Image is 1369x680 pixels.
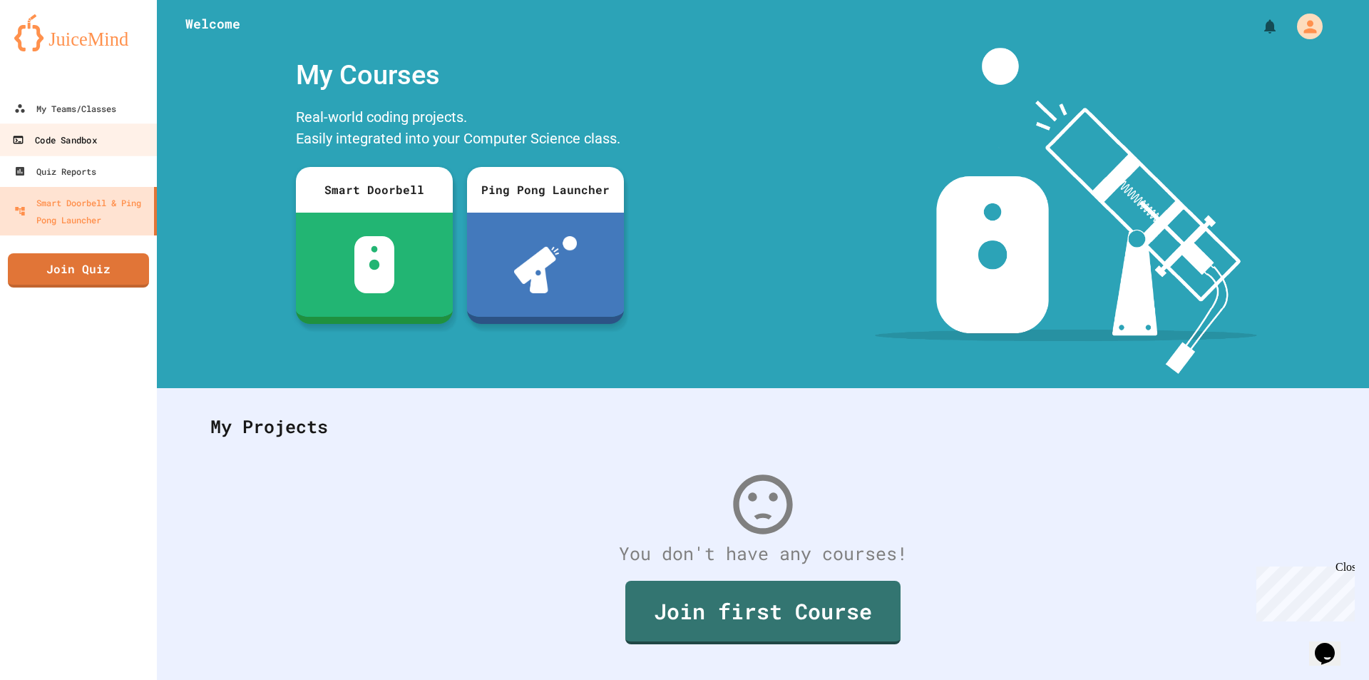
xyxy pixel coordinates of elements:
[196,540,1330,567] div: You don't have any courses!
[1251,561,1355,621] iframe: chat widget
[514,236,578,293] img: ppl-with-ball.png
[1309,623,1355,666] iframe: chat widget
[14,14,143,51] img: logo-orange.svg
[8,253,149,288] a: Join Quiz
[875,48,1257,374] img: banner-image-my-projects.png
[296,167,453,213] div: Smart Doorbell
[14,163,96,180] div: Quiz Reports
[625,581,901,644] a: Join first Course
[467,167,624,213] div: Ping Pong Launcher
[289,48,631,103] div: My Courses
[1282,10,1326,43] div: My Account
[354,236,395,293] img: sdb-white.svg
[14,194,148,228] div: Smart Doorbell & Ping Pong Launcher
[14,100,116,117] div: My Teams/Classes
[289,103,631,156] div: Real-world coding projects. Easily integrated into your Computer Science class.
[6,6,98,91] div: Chat with us now!Close
[196,399,1330,455] div: My Projects
[12,131,96,149] div: Code Sandbox
[1235,14,1282,39] div: My Notifications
